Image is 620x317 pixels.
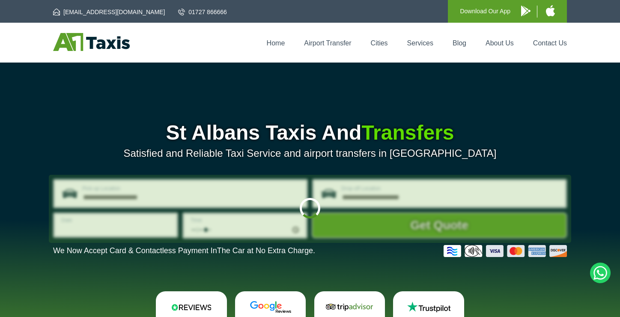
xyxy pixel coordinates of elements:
[53,123,567,143] h1: St Albans Taxis And
[533,39,567,47] a: Contact Us
[371,39,388,47] a: Cities
[267,39,285,47] a: Home
[53,33,130,51] img: A1 Taxis St Albans LTD
[324,301,375,314] img: Tripadvisor
[53,8,165,16] a: [EMAIL_ADDRESS][DOMAIN_NAME]
[53,246,315,255] p: We Now Accept Card & Contactless Payment In
[245,301,296,314] img: Google
[486,39,514,47] a: About Us
[521,6,531,16] img: A1 Taxis Android App
[453,39,466,47] a: Blog
[546,5,555,16] img: A1 Taxis iPhone App
[460,6,510,17] p: Download Our App
[403,301,454,314] img: Trustpilot
[407,39,433,47] a: Services
[53,147,567,159] p: Satisfied and Reliable Taxi Service and airport transfers in [GEOGRAPHIC_DATA]
[444,245,567,257] img: Credit And Debit Cards
[361,121,454,144] span: Transfers
[304,39,351,47] a: Airport Transfer
[217,246,315,255] span: The Car at No Extra Charge.
[178,8,227,16] a: 01727 866666
[166,301,217,314] img: Reviews.io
